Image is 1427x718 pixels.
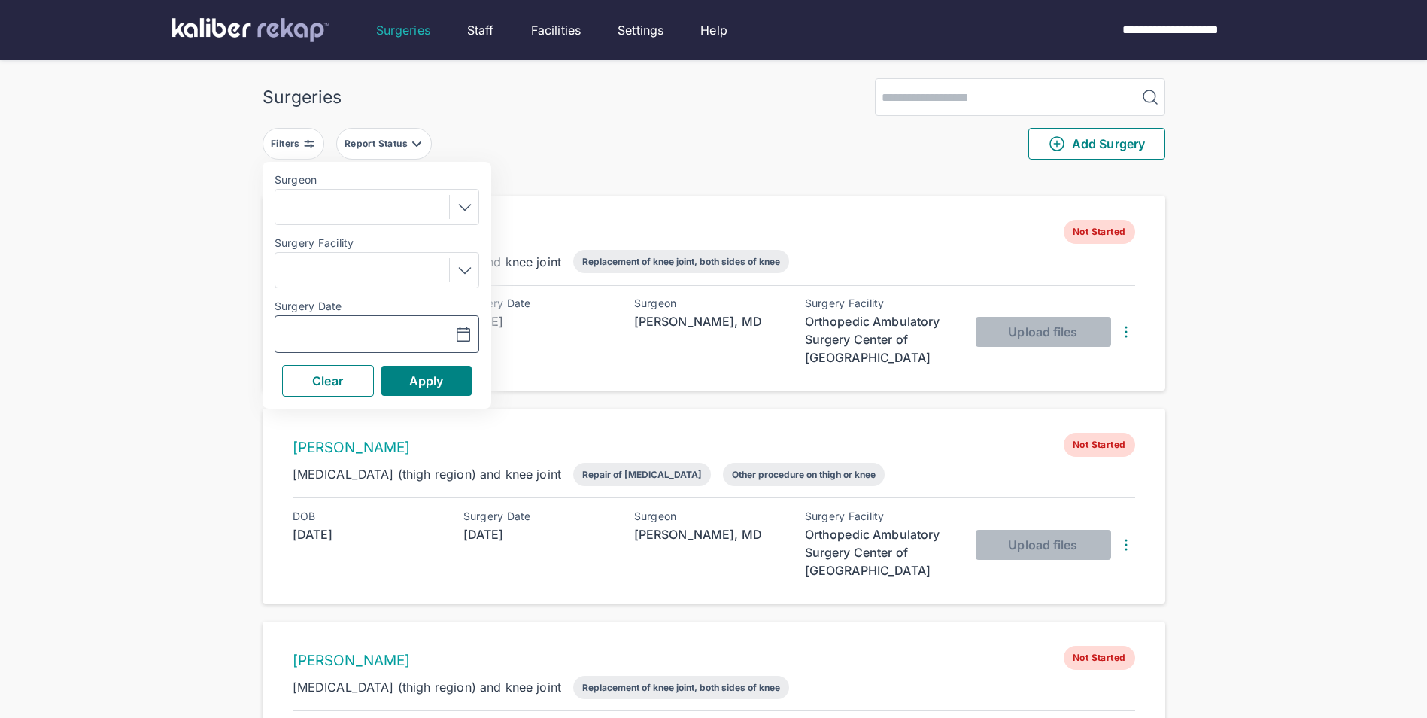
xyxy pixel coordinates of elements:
img: DotsThreeVertical.31cb0eda.svg [1117,323,1135,341]
div: [DATE] [463,525,614,543]
div: Replacement of knee joint, both sides of knee [582,256,780,267]
div: Surgery Facility [805,510,955,522]
img: faders-horizontal-grey.d550dbda.svg [303,138,315,150]
label: Surgeon [275,174,479,186]
button: Upload files [976,530,1111,560]
a: Facilities [531,21,581,39]
button: Apply [381,366,472,396]
div: [DATE] [293,525,443,543]
img: DotsThreeVertical.31cb0eda.svg [1117,536,1135,554]
a: Help [700,21,727,39]
div: Surgeries [263,87,342,108]
a: Settings [618,21,663,39]
button: Upload files [976,317,1111,347]
span: Not Started [1064,646,1134,670]
span: Add Surgery [1048,135,1145,153]
a: Surgeries [376,21,430,39]
span: Not Started [1064,220,1134,244]
div: Surgery Facility [805,297,955,309]
div: DOB [293,510,443,522]
div: 139 entries [263,172,1165,190]
div: [MEDICAL_DATA] (thigh region) and knee joint [293,465,562,483]
button: Add Surgery [1028,128,1165,160]
div: [PERSON_NAME], MD [634,312,785,330]
img: MagnifyingGlass.1dc66aab.svg [1141,88,1159,106]
div: Surgery Date [463,510,614,522]
span: Not Started [1064,433,1134,457]
div: Report Status [345,138,411,150]
label: Surgery Date [275,300,479,312]
span: Upload files [1008,537,1077,552]
span: Clear [312,373,343,388]
label: Surgery Facility [275,237,479,249]
div: Surgery Date [463,297,614,309]
div: Filters [271,138,303,150]
button: Report Status [336,128,432,160]
img: PlusCircleGreen.5fd88d77.svg [1048,135,1066,153]
a: Staff [467,21,494,39]
button: Clear [282,365,374,397]
button: Filters [263,128,324,160]
div: [PERSON_NAME], MD [634,525,785,543]
div: [MEDICAL_DATA] (thigh region) and knee joint [293,678,562,696]
div: [DATE] [463,312,614,330]
span: Upload files [1008,324,1077,339]
div: Surgeon [634,510,785,522]
div: Repair of [MEDICAL_DATA] [582,469,702,480]
img: kaliber labs logo [172,18,329,42]
div: Orthopedic Ambulatory Surgery Center of [GEOGRAPHIC_DATA] [805,312,955,367]
a: [PERSON_NAME] [293,439,411,456]
img: filter-caret-down-grey.b3560631.svg [411,138,423,150]
span: Apply [409,373,444,388]
div: Replacement of knee joint, both sides of knee [582,682,780,693]
div: Other procedure on thigh or knee [732,469,876,480]
a: [PERSON_NAME] [293,652,411,669]
div: Surgeon [634,297,785,309]
div: Orthopedic Ambulatory Surgery Center of [GEOGRAPHIC_DATA] [805,525,955,580]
